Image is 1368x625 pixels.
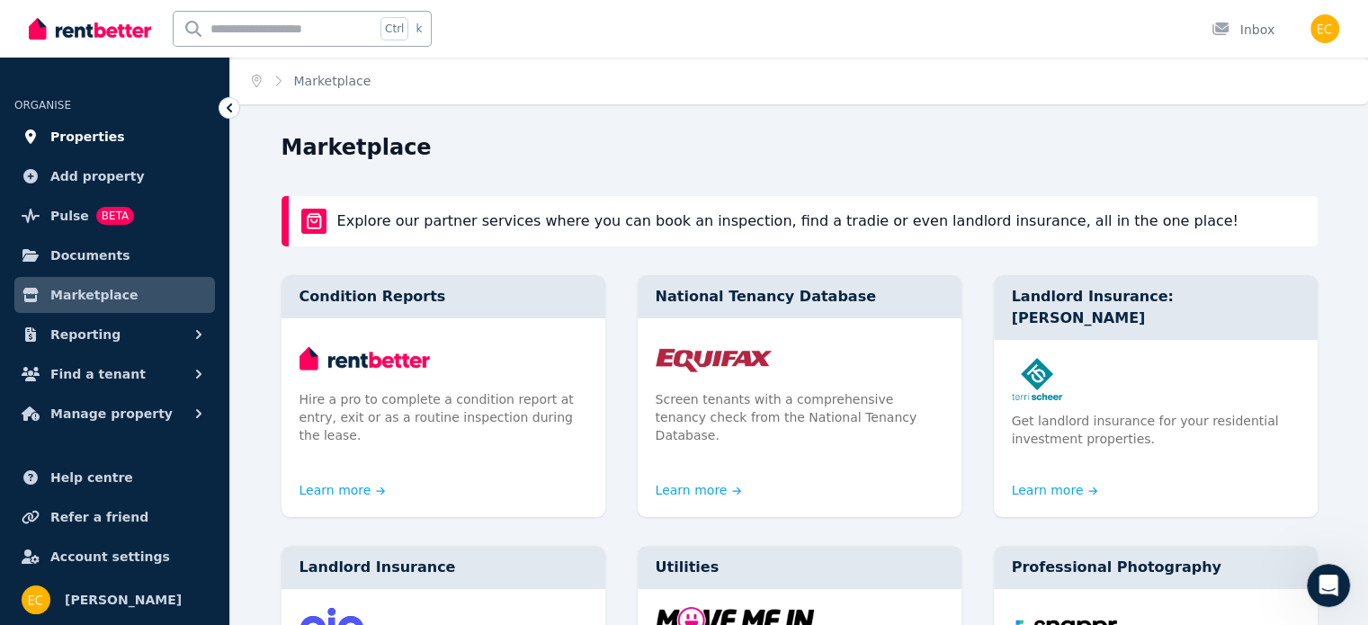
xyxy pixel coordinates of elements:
span: BETA [96,207,134,225]
a: Learn more [1012,481,1098,499]
img: Condition Reports [300,336,587,379]
button: Collapse window [541,7,575,41]
div: Landlord Insurance [282,546,605,589]
span: 😃 [343,439,369,475]
a: Documents [14,237,215,273]
span: neutral face reaction [286,439,333,475]
a: PulseBETA [14,198,215,234]
a: Learn more [300,481,386,499]
span: Marketplace [294,72,371,90]
span: Account settings [50,546,170,567]
nav: Breadcrumb [230,58,392,104]
span: Help centre [50,467,133,488]
a: Marketplace [14,277,215,313]
a: Refer a friend [14,499,215,535]
p: Get landlord insurance for your residential investment properties. [1012,412,1300,448]
a: Open in help center [237,497,381,512]
div: Condition Reports [282,275,605,318]
span: Marketplace [50,284,138,306]
p: Screen tenants with a comprehensive tenancy check from the National Tenancy Database. [656,390,943,444]
img: Landlord Insurance: Terri Scheer [1012,358,1300,401]
span: 😞 [249,439,275,475]
div: Inbox [1212,21,1274,39]
img: Eva Chang [1310,14,1339,43]
div: National Tenancy Database [638,275,961,318]
span: Refer a friend [50,506,148,528]
img: rentBetter Marketplace [301,209,326,234]
span: Pulse [50,205,89,227]
button: go back [12,7,46,41]
span: Ctrl [380,17,408,40]
div: Utilities [638,546,961,589]
span: smiley reaction [333,439,380,475]
span: Find a tenant [50,363,146,385]
p: Explore our partner services where you can book an inspection, find a tradie or even landlord ins... [337,210,1238,232]
a: Add property [14,158,215,194]
button: Reporting [14,317,215,353]
div: Professional Photography [994,546,1318,589]
span: 😐 [296,439,322,475]
a: Account settings [14,539,215,575]
div: Close [575,7,607,40]
span: Properties [50,126,125,147]
p: Hire a pro to complete a condition report at entry, exit or as a routine inspection during the le... [300,390,587,444]
span: disappointed reaction [239,439,286,475]
span: Add property [50,165,145,187]
span: Documents [50,245,130,266]
div: Did this answer your question? [22,421,597,441]
a: Help centre [14,460,215,496]
img: National Tenancy Database [656,336,943,379]
h1: Marketplace [282,133,432,162]
span: Reporting [50,324,121,345]
img: Eva Chang [22,585,50,614]
button: Manage property [14,396,215,432]
a: Properties [14,119,215,155]
span: [PERSON_NAME] [65,589,182,611]
span: k [416,22,422,36]
img: RentBetter [29,15,151,42]
a: Learn more [656,481,742,499]
span: Manage property [50,403,173,424]
span: ORGANISE [14,99,71,112]
div: Landlord Insurance: [PERSON_NAME] [994,275,1318,340]
iframe: Intercom live chat [1307,564,1350,607]
button: Find a tenant [14,356,215,392]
